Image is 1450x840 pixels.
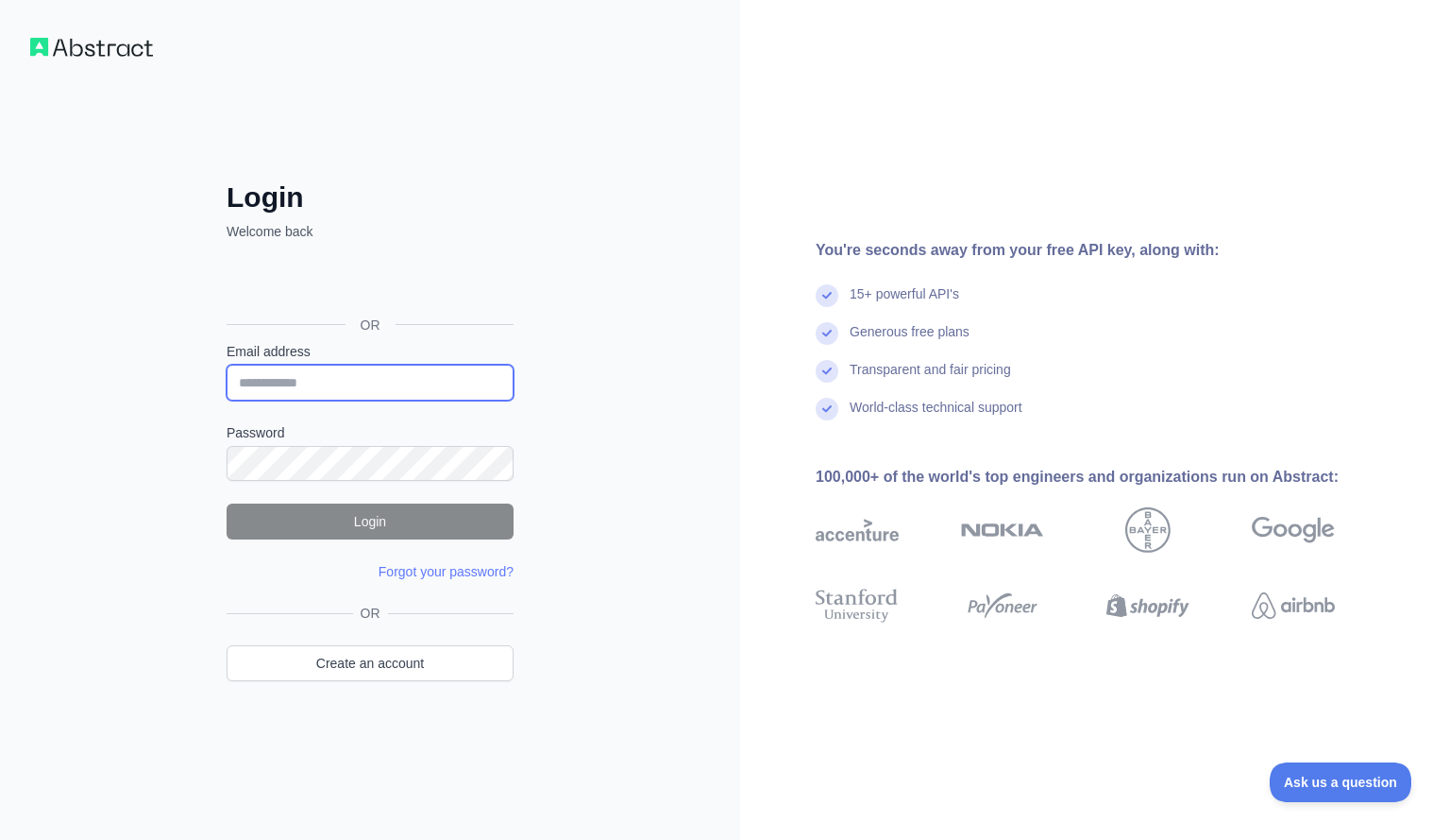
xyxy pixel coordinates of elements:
[816,507,899,553] img: accenture
[353,604,388,623] span: OR
[227,342,514,361] label: Email address
[961,585,1044,626] img: payoneer
[850,360,1011,398] div: Transparent and fair pricing
[217,262,519,303] iframe: Sign in with Google Button
[227,504,514,540] button: Login
[379,564,514,579] a: Forgot your password?
[961,507,1044,553] img: nokia
[850,322,969,360] div: Generous free plans
[227,423,514,442] label: Password
[30,38,153,57] img: Workflow
[227,222,514,241] p: Welcome back
[1106,585,1189,626] img: shopify
[816,398,838,420] img: check mark
[816,284,838,307] img: check mark
[346,316,396,334] span: OR
[1252,507,1335,553] img: google
[816,322,838,345] img: check mark
[227,180,514,214] h2: Login
[850,398,1022,436] div: World-class technical support
[816,239,1395,262] div: You're seconds away from your free API key, along with:
[816,466,1395,489] div: 100,000+ of the world's top engineers and organizations run on Abstract:
[1270,763,1412,802] iframe: Toggle Customer Support
[850,284,959,322] div: 15+ powerful API's
[1252,585,1335,626] img: airbnb
[816,360,838,383] img: check mark
[1125,507,1171,553] img: bayer
[816,585,899,626] img: stanford university
[227,645,514,681] a: Create an account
